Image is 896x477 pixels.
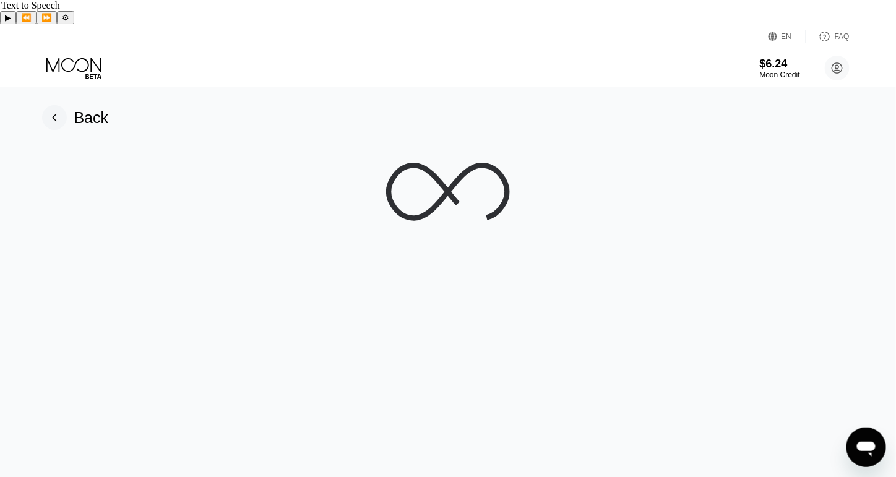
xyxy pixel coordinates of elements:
[74,109,109,127] div: Back
[806,30,850,43] div: FAQ
[760,58,800,79] div: $6.24Moon Credit
[835,32,850,41] div: FAQ
[57,11,74,24] button: Settings
[782,32,792,41] div: EN
[846,428,886,467] iframe: Button to launch messaging window
[760,71,800,79] div: Moon Credit
[760,58,800,71] div: $6.24
[16,11,37,24] button: Previous
[42,105,109,130] div: Back
[37,11,57,24] button: Forward
[769,30,806,43] div: EN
